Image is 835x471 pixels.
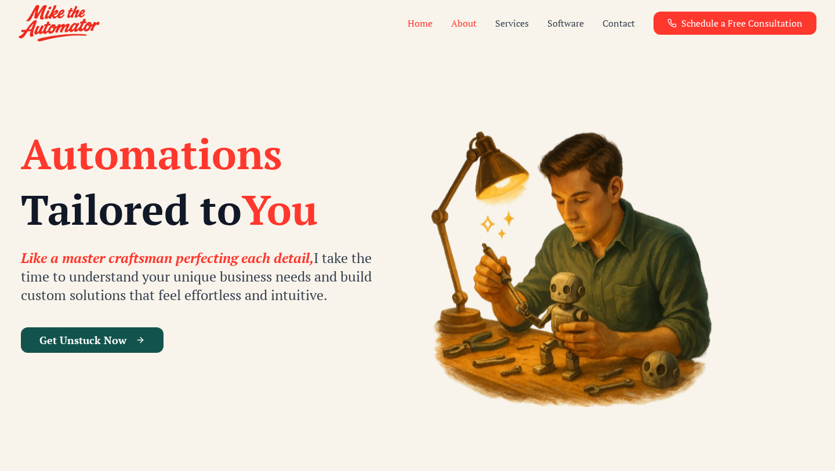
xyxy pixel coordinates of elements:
[21,133,378,174] span: Automations
[547,16,584,30] button: Software
[21,249,314,267] span: Like a master craftsman perfecting each detail,
[19,5,100,42] img: Mike the Automator
[21,188,378,230] div: Tailored to
[427,118,724,415] img: Mike the Automator illustration
[495,16,529,30] button: Services
[21,249,378,304] p: I take the time to understand your unique business needs and build custom solutions that feel eff...
[602,16,635,30] a: Contact
[408,16,433,30] a: Home
[21,327,164,353] button: Get Unstuck Now
[654,12,816,35] a: Schedule a Free Consultation
[451,16,477,30] a: About
[242,181,318,237] span: You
